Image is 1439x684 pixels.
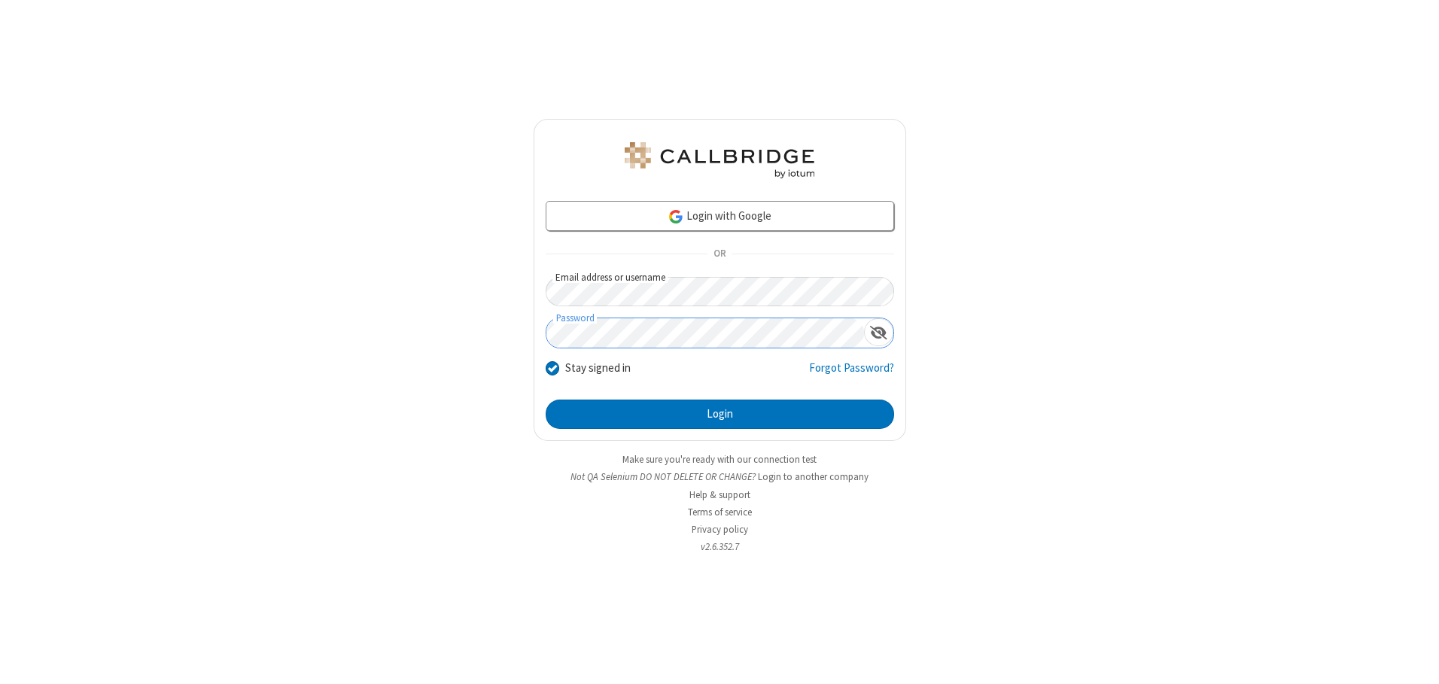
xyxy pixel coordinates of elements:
button: Login to another company [758,470,869,484]
img: google-icon.png [668,208,684,225]
label: Stay signed in [565,360,631,377]
img: QA Selenium DO NOT DELETE OR CHANGE [622,142,817,178]
span: OR [707,244,732,265]
a: Terms of service [688,506,752,518]
button: Login [546,400,894,430]
a: Make sure you're ready with our connection test [622,453,817,466]
input: Email address or username [546,277,894,306]
li: v2.6.352.7 [534,540,906,554]
div: Show password [864,318,893,346]
input: Password [546,318,864,348]
a: Privacy policy [692,523,748,536]
a: Forgot Password? [809,360,894,388]
a: Help & support [689,488,750,501]
li: Not QA Selenium DO NOT DELETE OR CHANGE? [534,470,906,484]
a: Login with Google [546,201,894,231]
